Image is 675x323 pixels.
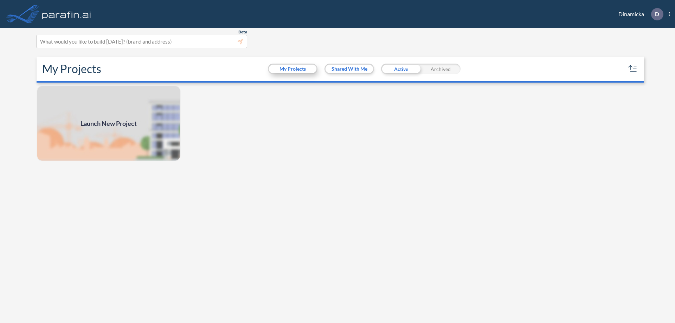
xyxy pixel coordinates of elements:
span: Launch New Project [81,119,137,128]
div: Archived [421,64,461,74]
img: add [37,85,181,161]
div: Dinamicka [608,8,670,20]
a: Launch New Project [37,85,181,161]
button: sort [627,63,638,75]
img: logo [40,7,92,21]
div: Active [381,64,421,74]
span: Beta [238,29,247,35]
button: Shared With Me [326,65,373,73]
h2: My Projects [42,62,101,76]
button: My Projects [269,65,316,73]
p: D [655,11,659,17]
